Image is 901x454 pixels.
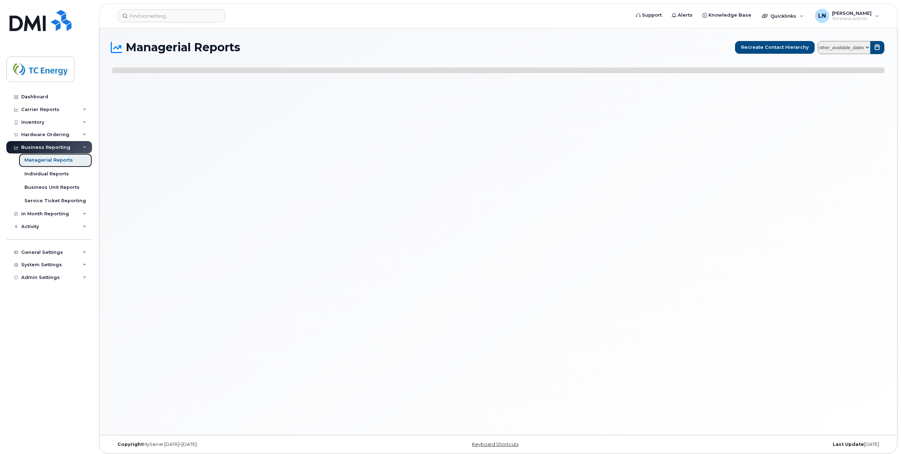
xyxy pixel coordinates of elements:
strong: Last Update [833,442,864,447]
div: [DATE] [627,442,884,447]
button: Recreate Contact Hierarchy [735,41,815,54]
iframe: Messenger Launcher [870,423,896,449]
span: Managerial Reports [126,42,240,53]
div: MyServe [DATE]–[DATE] [112,442,369,447]
a: Keyboard Shortcuts [472,442,518,447]
strong: Copyright [117,442,143,447]
span: Recreate Contact Hierarchy [741,44,809,51]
